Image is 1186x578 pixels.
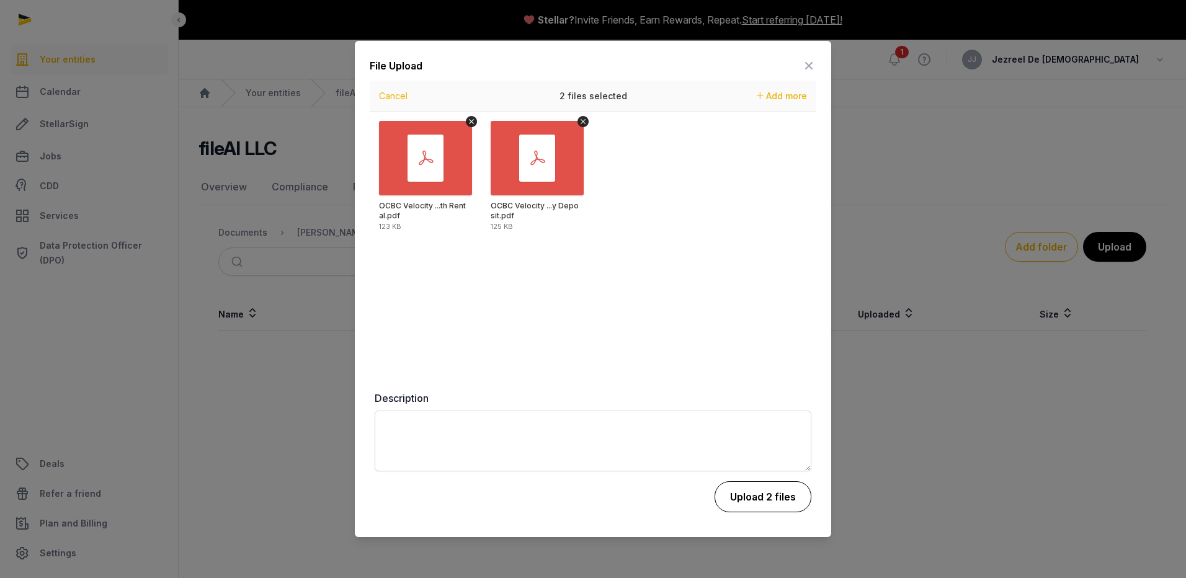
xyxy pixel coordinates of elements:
[370,58,422,73] div: File Upload
[491,201,581,220] div: OCBC Velocity - Security Deposit.pdf
[379,201,469,220] div: OCBC Velocity - 1st Month Rental.pdf
[375,87,411,105] button: Cancel
[752,87,812,105] button: Add more files
[500,81,686,112] div: 2 files selected
[766,91,807,101] span: Add more
[466,116,477,127] button: Remove file
[379,223,401,230] div: 123 KB
[715,481,811,512] button: Upload 2 files
[491,223,513,230] div: 125 KB
[375,391,811,406] label: Description
[577,116,589,127] button: Remove file
[370,81,816,391] div: Uppy Dashboard
[963,434,1186,578] iframe: Chat Widget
